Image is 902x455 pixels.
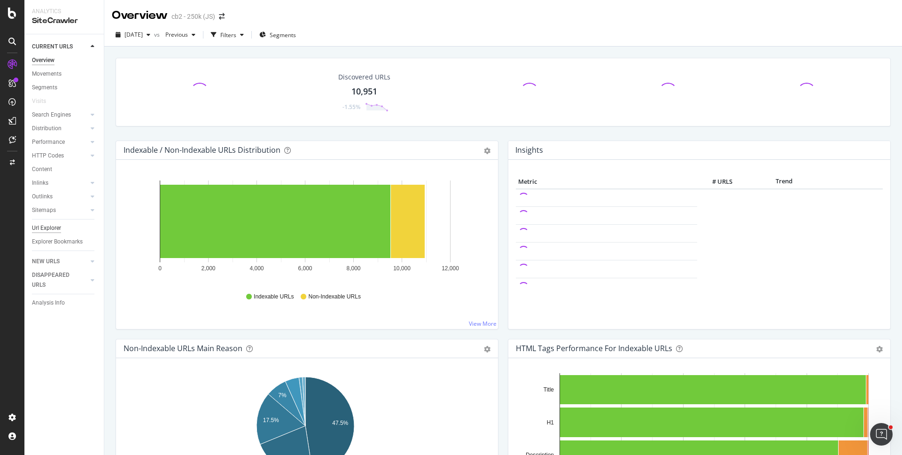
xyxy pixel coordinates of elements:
div: cb2 - 250k (JS) [171,12,215,21]
span: Segments [270,31,296,39]
div: HTTP Codes [32,151,64,161]
div: -1.55% [342,103,360,111]
div: Inlinks [32,178,48,188]
div: Segments [32,83,57,93]
div: DISAPPEARED URLS [32,270,79,290]
button: [DATE] [112,27,154,42]
div: Analytics [32,8,96,16]
text: 10,000 [393,265,411,272]
span: vs [154,31,162,39]
a: Overview [32,55,97,65]
text: 47.5% [332,420,348,426]
text: 8,000 [346,265,360,272]
text: 0 [158,265,162,272]
div: gear [876,346,883,353]
button: Filters [207,27,248,42]
a: Movements [32,69,97,79]
text: 17.5% [263,417,279,424]
h4: Insights [515,144,543,157]
svg: A chart. [124,175,487,284]
a: DISAPPEARED URLS [32,270,88,290]
div: Discovered URLs [338,72,390,82]
div: gear [484,346,490,353]
span: 2025 Aug. 26th [124,31,143,39]
a: Segments [32,83,97,93]
div: SiteCrawler [32,16,96,26]
th: # URLS [697,175,735,189]
div: arrow-right-arrow-left [219,13,225,20]
div: Indexable / Non-Indexable URLs Distribution [124,145,280,155]
a: Content [32,165,97,174]
text: 2,000 [201,265,215,272]
span: Indexable URLs [254,293,294,301]
div: Content [32,165,52,174]
text: 7% [278,392,287,399]
button: Previous [162,27,199,42]
div: Filters [220,31,236,39]
div: Distribution [32,124,62,133]
div: HTML Tags Performance for Indexable URLs [516,344,672,353]
span: Non-Indexable URLs [308,293,360,301]
div: Search Engines [32,110,71,120]
a: Distribution [32,124,88,133]
div: Movements [32,69,62,79]
text: H1 [547,419,554,426]
div: gear [484,148,490,154]
div: Explorer Bookmarks [32,237,83,247]
a: Outlinks [32,192,88,202]
span: Previous [162,31,188,39]
a: HTTP Codes [32,151,88,161]
div: Sitemaps [32,205,56,215]
div: CURRENT URLS [32,42,73,52]
a: Url Explorer [32,223,97,233]
text: 6,000 [298,265,312,272]
div: Overview [32,55,54,65]
th: Trend [735,175,833,189]
div: Overview [112,8,168,24]
div: 10,951 [351,86,377,98]
div: Visits [32,96,46,106]
text: 4,000 [249,265,264,272]
a: Sitemaps [32,205,88,215]
div: Performance [32,137,65,147]
a: Analysis Info [32,298,97,308]
div: Outlinks [32,192,53,202]
a: Visits [32,96,55,106]
text: 12,000 [442,265,459,272]
button: Segments [256,27,300,42]
iframe: Intercom live chat [870,423,893,446]
th: Metric [516,175,697,189]
div: Url Explorer [32,223,61,233]
div: NEW URLS [32,257,60,267]
a: View More [469,320,497,328]
a: Performance [32,137,88,147]
a: Explorer Bookmarks [32,237,97,247]
div: Non-Indexable URLs Main Reason [124,344,242,353]
a: NEW URLS [32,257,88,267]
a: CURRENT URLS [32,42,88,52]
a: Search Engines [32,110,88,120]
div: Analysis Info [32,298,65,308]
text: Title [544,386,554,393]
a: Inlinks [32,178,88,188]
